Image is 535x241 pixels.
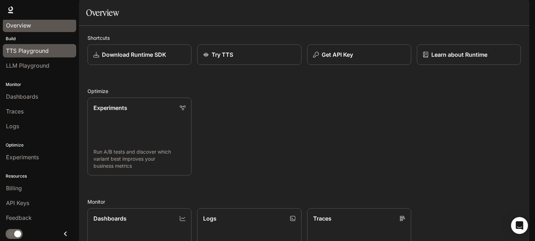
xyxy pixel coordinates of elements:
[86,6,119,20] h1: Overview
[87,44,191,65] a: Download Runtime SDK
[87,198,521,205] h2: Monitor
[93,148,186,169] p: Run A/B tests and discover which variant best improves your business metrics
[313,214,332,223] p: Traces
[87,98,191,175] a: ExperimentsRun A/B tests and discover which variant best improves your business metrics
[87,87,521,95] h2: Optimize
[212,50,233,59] p: Try TTS
[511,217,528,234] div: Open Intercom Messenger
[417,44,521,65] a: Learn about Runtime
[322,50,353,59] p: Get API Key
[197,44,301,65] a: Try TTS
[93,104,127,112] p: Experiments
[87,34,521,42] h2: Shortcuts
[203,214,217,223] p: Logs
[102,50,166,59] p: Download Runtime SDK
[307,44,411,65] button: Get API Key
[431,50,487,59] p: Learn about Runtime
[93,214,127,223] p: Dashboards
